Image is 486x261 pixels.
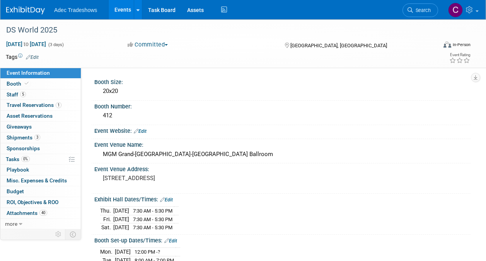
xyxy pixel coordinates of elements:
td: [DATE] [113,207,129,215]
a: Sponsorships [0,143,81,154]
span: Sponsorships [7,145,40,151]
div: Booth Number: [94,101,471,110]
div: Event Format [403,40,471,52]
div: Event Venue Name: [94,139,471,149]
a: Asset Reservations [0,111,81,121]
a: Edit [164,238,177,244]
span: [GEOGRAPHIC_DATA], [GEOGRAPHIC_DATA] [290,43,387,48]
span: ? [158,249,160,255]
span: Misc. Expenses & Credits [7,177,67,184]
td: [DATE] [113,215,129,223]
span: 12:00 PM - [135,249,160,255]
span: 7:30 AM - 5:30 PM [133,225,172,230]
a: Budget [0,186,81,197]
td: [DATE] [113,223,129,232]
a: Edit [26,55,39,60]
div: Exhibit Hall Dates/Times: [94,194,471,204]
td: Fri. [100,215,113,223]
img: Format-Inperson.png [443,41,451,48]
span: Event Information [7,70,50,76]
span: Attachments [7,210,47,216]
span: Travel Reservations [7,102,61,108]
span: ROI, Objectives & ROO [7,199,58,205]
span: Adec Tradeshows [54,7,97,13]
span: 0% [21,156,30,162]
span: Search [413,7,431,13]
span: [DATE] [DATE] [6,41,46,48]
img: Carol Schmidlin [448,3,463,17]
span: more [5,221,17,227]
td: Personalize Event Tab Strip [52,229,65,239]
div: 412 [100,110,465,122]
span: (3 days) [48,42,64,47]
span: 3 [34,134,40,140]
a: Shipments3 [0,132,81,143]
a: Search [402,3,438,17]
div: Event Venue Address: [94,163,471,173]
a: Misc. Expenses & Credits [0,175,81,186]
span: 1 [56,102,61,108]
div: In-Person [452,42,471,48]
div: MGM Grand-[GEOGRAPHIC_DATA]-[GEOGRAPHIC_DATA] Ballroom [100,148,465,160]
a: Travel Reservations1 [0,100,81,110]
span: Playbook [7,167,29,173]
a: Giveaways [0,122,81,132]
span: Giveaways [7,124,32,130]
div: DS World 2025 [3,23,431,37]
a: Tasks0% [0,154,81,165]
div: Event Website: [94,125,471,135]
span: Staff [7,91,26,98]
a: ROI, Objectives & ROO [0,197,81,208]
div: Booth Size: [94,76,471,86]
span: Booth [7,81,30,87]
td: Sat. [100,223,113,232]
span: Shipments [7,134,40,141]
a: Attachments40 [0,208,81,218]
div: Booth Set-up Dates/Times: [94,235,471,245]
button: Committed [125,41,171,49]
img: ExhibitDay [6,7,45,14]
span: 7:30 AM - 5:30 PM [133,216,172,222]
div: 20x20 [100,85,465,97]
div: Event Rating [449,53,470,57]
td: Toggle Event Tabs [65,229,81,239]
span: 40 [39,210,47,216]
span: Tasks [6,156,30,162]
i: Booth reservation complete [25,81,29,86]
td: Tags [6,53,39,61]
a: Edit [160,197,173,203]
span: 7:30 AM - 5:30 PM [133,208,172,214]
span: to [22,41,30,47]
pre: [STREET_ADDRESS] [103,175,242,182]
td: Thu. [100,207,113,215]
a: Booth [0,79,81,89]
a: Event Information [0,68,81,78]
td: Mon. [100,248,115,256]
td: [DATE] [115,248,131,256]
span: Budget [7,188,24,194]
a: Edit [134,129,147,134]
a: Staff5 [0,89,81,100]
span: 5 [20,91,26,97]
span: Asset Reservations [7,113,53,119]
a: Playbook [0,165,81,175]
a: more [0,219,81,229]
